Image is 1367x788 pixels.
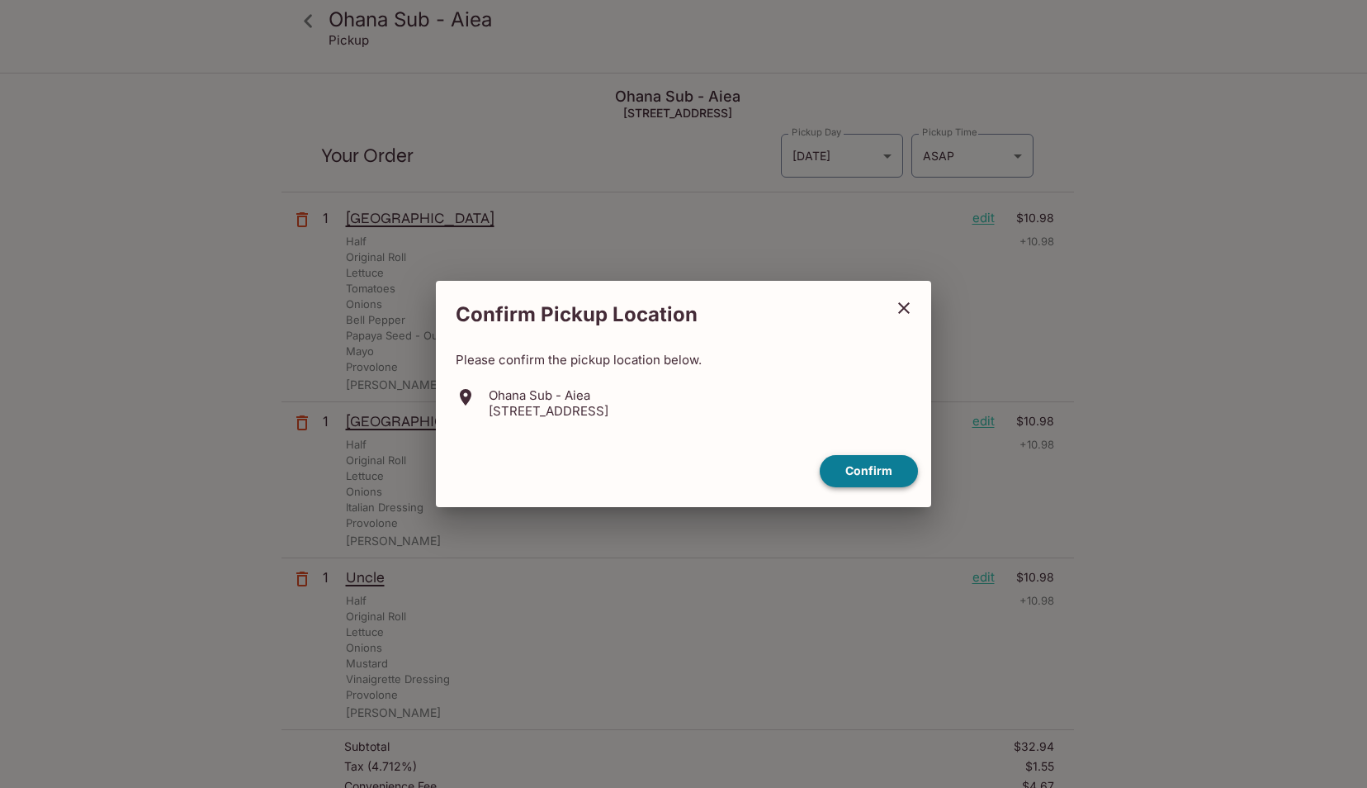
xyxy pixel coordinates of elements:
p: Please confirm the pickup location below. [456,352,911,368]
p: [STREET_ADDRESS] [489,403,608,419]
h2: Confirm Pickup Location [436,294,883,335]
p: Ohana Sub - Aiea [489,387,608,403]
button: close [883,287,925,329]
button: confirm [820,455,918,487]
